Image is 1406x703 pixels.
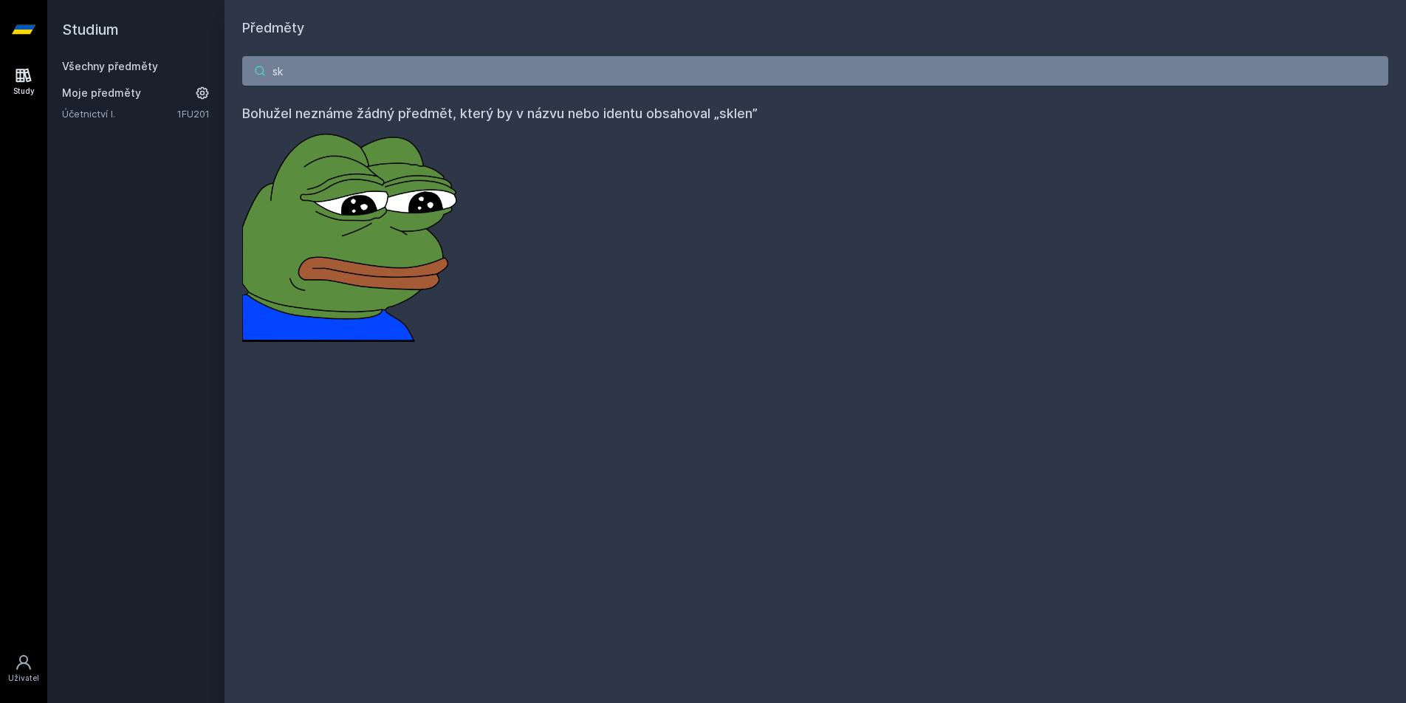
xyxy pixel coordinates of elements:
[242,103,1388,124] h4: Bohužel neznáme žádný předmět, který by v názvu nebo identu obsahoval „sklen”
[177,108,210,120] a: 1FU201
[3,59,44,104] a: Study
[13,86,35,97] div: Study
[242,18,1388,38] h1: Předměty
[62,106,177,121] a: Účetnictví I.
[3,646,44,691] a: Uživatel
[242,56,1388,86] input: Název nebo ident předmětu…
[242,124,464,342] img: error_picture.png
[62,86,141,100] span: Moje předměty
[8,673,39,684] div: Uživatel
[62,60,158,72] a: Všechny předměty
